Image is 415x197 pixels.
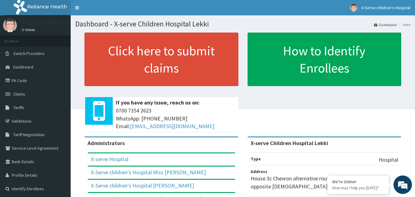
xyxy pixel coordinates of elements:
[13,51,45,56] span: Switch Providers
[332,185,384,191] p: How may I help you today?
[13,132,45,137] span: Tariff Negotiation
[11,31,25,46] img: d_794563401_company_1708531726252_794563401
[22,20,86,26] p: X-Serve children's Hospital
[75,20,410,28] h1: Dashboard - X-serve Children Hospital Lekki
[32,34,103,42] div: Chat with us now
[251,169,267,174] b: Address
[91,182,194,189] a: X-Serve children's Hospital [PERSON_NAME]
[350,4,358,12] img: User Image
[3,18,17,32] img: User Image
[379,156,398,164] p: Hospital
[13,105,24,110] span: Tariffs
[248,33,401,86] a: How to Identify Enrollees
[84,33,238,86] a: Click here to submit claims
[3,132,117,153] textarea: Type your message and hit 'Enter'
[13,91,25,97] span: Claims
[22,28,36,32] a: Online
[36,59,85,121] span: We're online!
[91,156,128,163] a: X-serve Hospital
[251,156,261,162] b: Type
[361,5,410,10] span: X-Serve children's Hospital
[13,64,33,70] span: Dashboard
[101,3,115,18] div: Minimize live chat window
[130,123,214,130] a: [EMAIL_ADDRESS][DOMAIN_NAME]
[91,169,206,176] a: X-Serve children's Hospital Miss [PERSON_NAME]
[116,99,200,106] b: If you have any issue, reach us on:
[251,140,328,147] strong: X-serve Children Hospital Lekki
[397,22,410,27] li: Here
[251,175,398,190] p: House 3c Chevron alternative route, [GEOGRAPHIC_DATA], opposite [DEMOGRAPHIC_DATA]
[88,140,125,147] b: Administrators
[332,179,384,184] div: We're Online!
[374,22,397,27] a: Dashboard
[116,107,235,130] span: 0700 7354 2623 WhatsApp: [PHONE_NUMBER] Email:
